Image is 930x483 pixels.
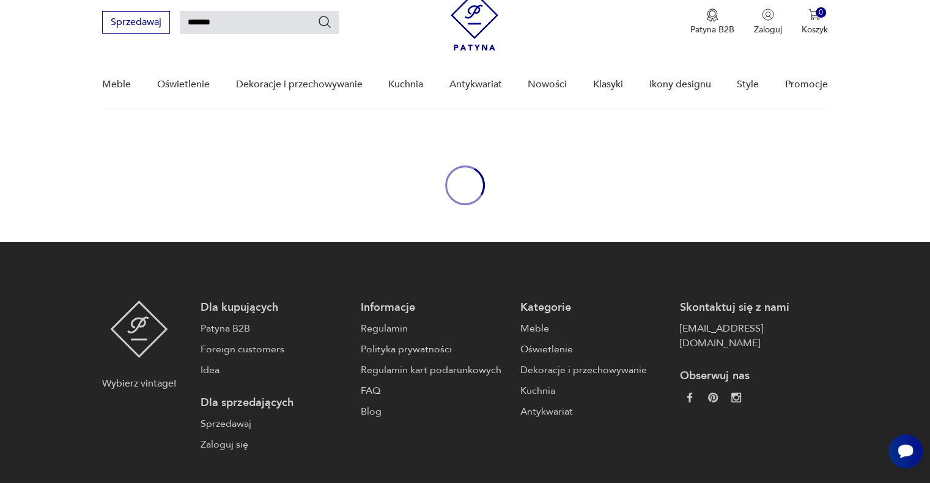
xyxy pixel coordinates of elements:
a: Blog [361,404,508,419]
a: Nowości [528,61,567,108]
button: Sprzedawaj [102,11,170,34]
p: Wybierz vintage! [102,376,176,391]
a: Antykwariat [449,61,502,108]
a: [EMAIL_ADDRESS][DOMAIN_NAME] [680,321,827,350]
iframe: Smartsupp widget button [888,434,923,468]
p: Zaloguj [754,24,782,35]
a: Sprzedawaj [201,416,348,431]
a: Dekoracje i przechowywanie [520,363,668,377]
a: Meble [102,61,131,108]
a: Kuchnia [520,383,668,398]
a: Dekoracje i przechowywanie [235,61,362,108]
p: Skontaktuj się z nami [680,300,827,315]
button: 0Koszyk [802,9,828,35]
button: Szukaj [317,15,332,29]
p: Dla sprzedających [201,396,348,410]
a: Kuchnia [388,61,423,108]
img: da9060093f698e4c3cedc1453eec5031.webp [685,393,695,402]
p: Obserwuj nas [680,369,827,383]
a: Sprzedawaj [102,19,170,27]
a: Regulamin kart podarunkowych [361,363,508,377]
a: Polityka prywatności [361,342,508,357]
a: Ikony designu [649,61,710,108]
a: Patyna B2B [201,321,348,336]
img: Ikona medalu [706,9,718,22]
p: Dla kupujących [201,300,348,315]
a: Ikona medaluPatyna B2B [690,9,734,35]
a: Idea [201,363,348,377]
a: Zaloguj się [201,437,348,452]
button: Patyna B2B [690,9,734,35]
a: Oświetlenie [157,61,210,108]
p: Kategorie [520,300,668,315]
p: Informacje [361,300,508,315]
a: FAQ [361,383,508,398]
a: Oświetlenie [520,342,668,357]
a: Foreign customers [201,342,348,357]
div: 0 [816,7,826,18]
img: 37d27d81a828e637adc9f9cb2e3d3a8a.webp [708,393,718,402]
p: Koszyk [802,24,828,35]
a: Meble [520,321,668,336]
a: Klasyki [593,61,623,108]
img: Ikonka użytkownika [762,9,774,21]
button: Zaloguj [754,9,782,35]
p: Patyna B2B [690,24,734,35]
img: Ikona koszyka [808,9,821,21]
a: Style [737,61,759,108]
a: Promocje [785,61,828,108]
img: Patyna - sklep z meblami i dekoracjami vintage [110,300,168,358]
a: Antykwariat [520,404,668,419]
img: c2fd9cf7f39615d9d6839a72ae8e59e5.webp [731,393,741,402]
a: Regulamin [361,321,508,336]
